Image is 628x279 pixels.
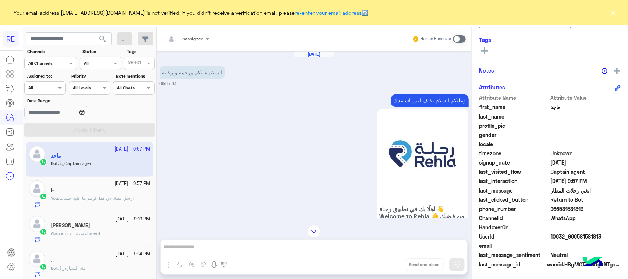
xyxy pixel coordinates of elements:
b: : [51,195,59,201]
span: Bot [51,265,58,271]
div: RE [3,31,19,47]
label: Priority [71,73,109,80]
span: UserId [479,233,549,240]
img: defaultAdmin.png [29,216,45,232]
label: Channel: [27,48,76,55]
span: اهلًا بك في تطبيق رحلة 👋 Welcome to Rehla 👋 من فضلك أختر لغة التواصل Please choose your preferred... [380,205,466,233]
img: defaultAdmin.png [29,251,45,267]
img: WhatsApp [40,228,47,236]
label: Note mentions [116,73,154,80]
span: last_message_id [479,261,546,268]
span: last_message_sentiment [479,251,549,259]
span: gender [479,131,549,139]
h5: . [51,258,52,264]
div: Select [127,59,141,67]
h6: Attributes [479,84,505,91]
span: timezone [479,149,549,157]
span: ChannelId [479,214,549,222]
button: Apply Filters [24,123,155,137]
span: profile_pic [479,122,549,130]
h5: I- [51,187,54,194]
button: × [610,9,617,16]
span: ماجد [551,103,621,111]
span: last_clicked_button [479,196,549,204]
span: Attribute Value [551,94,621,102]
small: [DATE] - 9:19 PM [116,216,150,223]
span: 2025-09-18T18:57:41.676Z [551,177,621,185]
span: ابغي رحلات المطار [551,187,621,194]
span: last_visited_flow [479,168,549,176]
span: Your email address [EMAIL_ADDRESS][DOMAIN_NAME] is not verified, if you didn't receive a verifica... [14,9,368,17]
b: : [51,265,59,271]
img: notes [602,68,607,74]
span: Attribute Name [479,94,549,102]
span: null [551,242,621,250]
span: last_name [479,113,549,120]
small: 09:55 PM [160,81,177,86]
span: null [551,131,621,139]
h5: Abu Asaf [51,222,90,229]
span: sent an attachment [58,230,100,236]
label: Date Range [27,98,110,104]
img: hulul-logo.png [580,250,606,275]
label: Status [82,48,120,55]
span: 2 [551,214,621,222]
button: Send and close [405,258,444,271]
span: 0 [551,251,621,259]
span: HandoverOn [479,223,549,231]
h6: [DATE] [294,52,334,57]
img: WhatsApp [40,193,47,200]
img: defaultAdmin.png [29,180,45,197]
span: wamid.HBgMOTY2NTgxNTgxODEzFQIAEhgUM0EyODg4Nzk3QzlDMDY0NkEzNzAA [547,261,621,268]
span: ارسل فضلا لان هذا الرقم ما عليه حساب [59,195,134,201]
span: Unknown [551,149,621,157]
a: re-enter your email address [295,10,362,16]
span: فئة السيارة [59,265,86,271]
span: last_interaction [479,177,549,185]
p: 18/9/2025, 9:55 PM [160,66,225,79]
span: last_message [479,187,549,194]
small: [DATE] - 9:57 PM [115,180,150,187]
span: phone_number [479,205,549,213]
button: search [94,32,112,48]
span: signup_date [479,159,549,166]
label: Assigned to: [27,73,65,80]
span: 10632_966581581813 [551,233,621,240]
span: Captain agent [551,168,621,176]
span: Unassigned [180,36,204,42]
span: email [479,242,549,250]
img: 88.jpg [380,112,466,198]
img: WhatsApp [40,263,47,271]
span: Return to Bot [551,196,621,204]
span: You [51,195,58,201]
h6: Notes [479,67,494,74]
span: locale [479,140,549,148]
h6: Tags [479,36,621,43]
label: Tags [127,48,154,55]
small: [DATE] - 9:14 PM [116,251,150,258]
span: 2025-09-18T18:55:35.562Z [551,159,621,166]
span: null [551,140,621,148]
img: add [614,68,620,74]
span: Abu [51,230,58,236]
span: first_name [479,103,549,111]
span: 966581581813 [551,205,621,213]
p: 18/9/2025, 9:55 PM [391,94,469,107]
img: scroll [308,225,320,238]
small: Human Handover [421,36,451,42]
span: null [551,223,621,231]
span: search [98,35,107,43]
